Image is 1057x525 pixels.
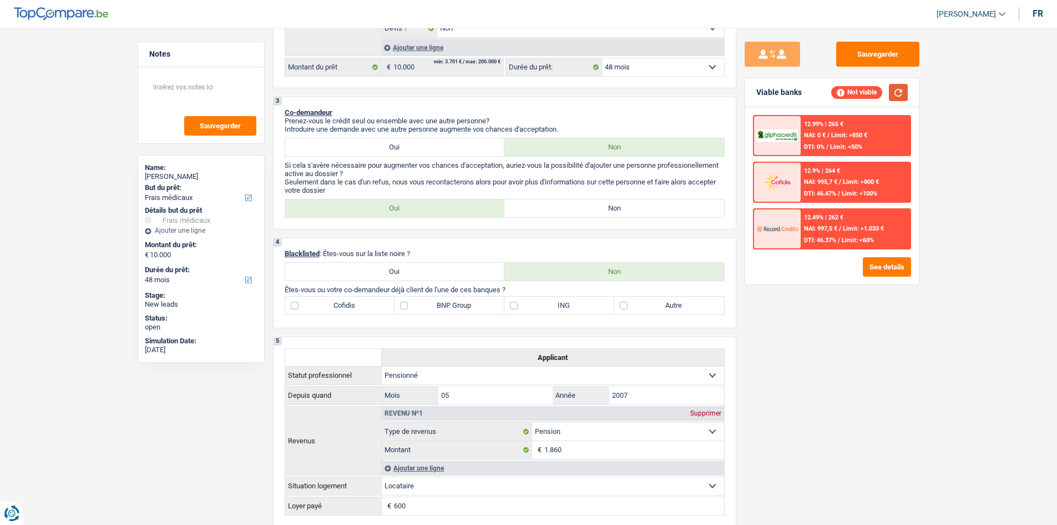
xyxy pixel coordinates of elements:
label: Montant [382,441,532,459]
div: fr [1033,8,1043,19]
div: Status: [145,314,257,323]
a: [PERSON_NAME] [928,5,1005,23]
label: Autre [614,297,724,314]
div: Détails but du prêt [145,206,257,215]
div: Revenu nº1 [382,410,426,417]
span: DTI: 46.37% [804,237,836,244]
span: Limit: >800 € [843,178,879,186]
label: Mois [382,387,438,404]
th: Revenus [285,406,381,475]
span: Sauvegarder [200,122,241,129]
span: Limit: <60% [842,237,874,244]
span: Limit: <50% [830,143,862,151]
span: / [838,237,840,244]
th: Statut professionnel [285,366,381,384]
span: NAI: 995,7 € [804,178,837,186]
div: 4 [274,238,282,247]
span: DTI: 0% [804,143,825,151]
div: min: 3.701 € / max: 200.000 € [434,59,500,64]
label: Type de revenus [382,423,532,441]
span: € [381,58,393,76]
p: Prenez-vous le crédit seul ou ensemble avec une autre personne? [285,117,725,125]
div: New leads [145,300,257,309]
span: / [827,132,830,139]
span: Co-demandeur [285,108,332,117]
div: Supprimer [687,410,724,417]
div: 3 [274,97,282,106]
span: DTI: 46.47% [804,190,836,197]
input: AAAA [609,387,724,404]
div: open [145,323,257,332]
span: Limit: >1.033 € [843,225,884,232]
img: Record Credits [757,218,798,239]
label: Cofidis [285,297,395,314]
span: Limit: >850 € [831,132,867,139]
th: Applicant [381,348,724,366]
label: ING [504,297,614,314]
span: € [532,441,544,459]
div: Ajouter une ligne [382,461,724,475]
input: MM [438,387,553,404]
label: Oui [285,263,505,281]
div: 5 [274,337,282,346]
label: Durée du prêt: [506,58,602,76]
span: Limit: <100% [842,190,877,197]
div: Not viable [831,86,882,98]
label: BNP Group [395,297,504,314]
div: Simulation Date: [145,337,257,346]
label: But du prêt: [145,183,255,192]
img: Cofidis [757,172,798,192]
label: Année [553,387,609,404]
div: [DATE] [145,346,257,354]
th: Loyer payé [285,497,381,515]
button: Sauvegarder [836,42,919,67]
label: Oui [285,138,505,156]
p: : Êtes-vous sur la liste noire ? [285,249,725,258]
label: Montant du prêt: [145,241,255,249]
div: Ajouter une ligne [381,39,724,56]
span: / [826,143,828,151]
div: [PERSON_NAME] [145,172,257,181]
div: 12.99% | 265 € [804,121,843,128]
button: See details [863,257,911,277]
label: Durée du prêt: [145,266,255,274]
th: Situation logement [285,477,381,495]
label: Oui [285,199,505,217]
label: Non [504,263,724,281]
span: / [839,178,841,186]
span: € [382,497,394,515]
div: 12.49% | 262 € [804,214,843,221]
span: NAI: 0 € [804,132,826,139]
p: Introduire une demande avec une autre personne augmente vos chances d'acceptation. [285,125,725,133]
button: Sauvegarder [184,116,256,136]
span: € [145,251,149,259]
div: 12.9% | 264 € [804,167,840,174]
p: Si cela s'avère nécessaire pour augmenter vos chances d'acceptation, auriez-vous la possibilité d... [285,161,725,178]
label: Montant du prêt [285,58,381,76]
span: [PERSON_NAME] [937,9,996,19]
p: Êtes-vous ou votre co-demandeur déjà client de l'une de ces banques ? [285,286,725,294]
span: NAI: 997,5 € [804,225,837,232]
h5: Notes [149,49,253,59]
div: Stage: [145,291,257,300]
span: Blacklisted [285,249,320,258]
label: Non [504,199,724,217]
div: Name: [145,163,257,172]
span: / [839,225,841,232]
div: Viable banks [756,88,802,97]
label: Non [504,138,724,156]
th: Depuis quand [285,386,381,404]
span: / [838,190,840,197]
img: AlphaCredit [757,129,798,142]
img: TopCompare Logo [14,7,108,21]
div: Ajouter une ligne [145,227,257,234]
p: Seulement dans le cas d'un refus, nous vous recontacterons alors pour avoir plus d'informations s... [285,178,725,194]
